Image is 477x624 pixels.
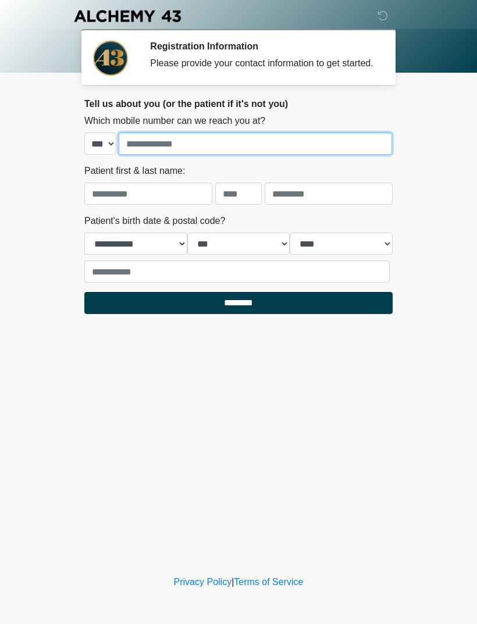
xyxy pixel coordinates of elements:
label: Patient first & last name: [84,164,185,178]
div: Please provide your contact information to get started. [150,56,375,70]
a: Terms of Service [234,577,303,587]
label: Which mobile number can we reach you at? [84,114,265,128]
h2: Tell us about you (or the patient if it's not you) [84,98,393,109]
a: | [232,577,234,587]
label: Patient's birth date & postal code? [84,214,225,228]
a: Privacy Policy [174,577,232,587]
img: Alchemy 43 Logo [73,9,182,23]
h2: Registration Information [150,41,375,52]
img: Agent Avatar [93,41,128,76]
